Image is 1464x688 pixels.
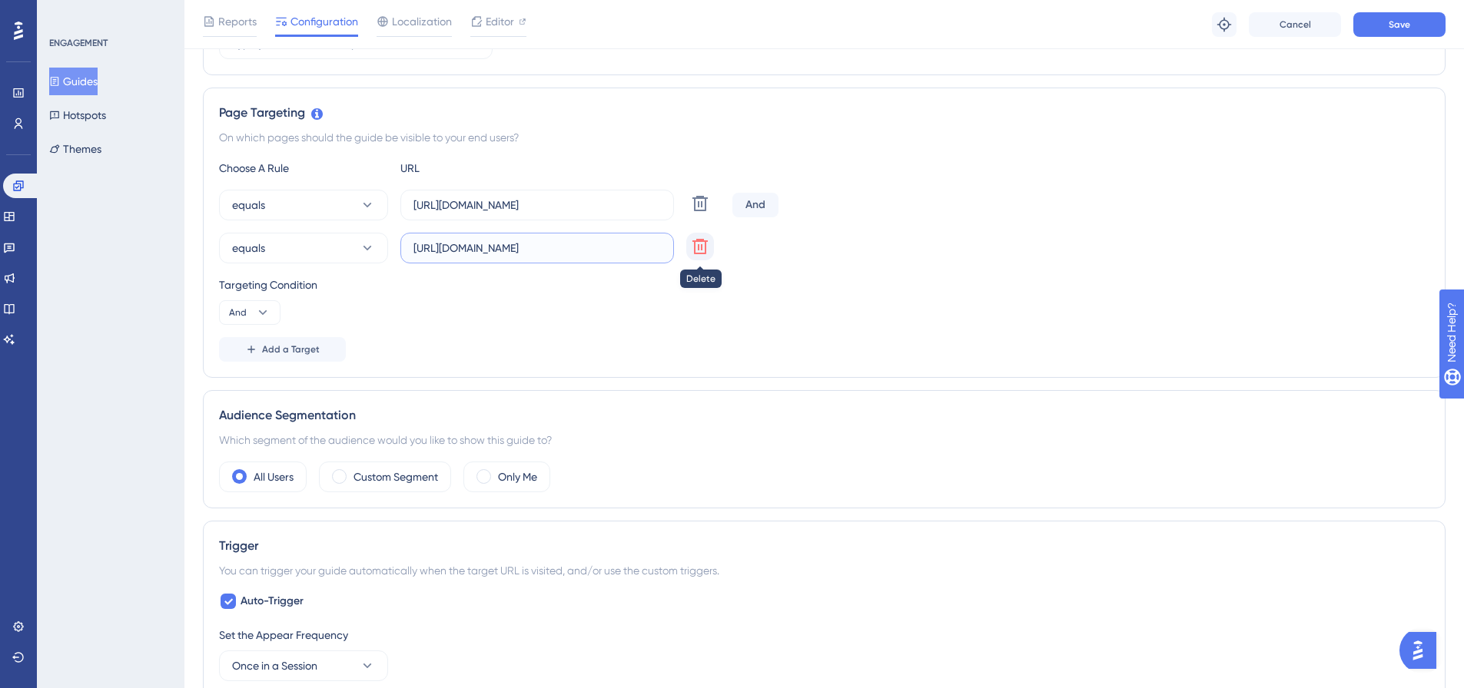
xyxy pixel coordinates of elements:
div: URL [400,159,569,177]
button: Guides [49,68,98,95]
button: Save [1353,12,1446,37]
div: Set the Appear Frequency [219,626,1429,644]
span: Once in a Session [232,657,317,675]
span: Add a Target [262,343,320,356]
span: Configuration [290,12,358,31]
span: Editor [486,12,514,31]
div: ENGAGEMENT [49,37,108,49]
span: Localization [392,12,452,31]
div: On which pages should the guide be visible to your end users? [219,128,1429,147]
input: yourwebsite.com/path [413,197,661,213]
div: Trigger [219,537,1429,555]
div: You can trigger your guide automatically when the target URL is visited, and/or use the custom tr... [219,561,1429,580]
button: Themes [49,135,101,163]
button: equals [219,190,388,220]
input: yourwebsite.com/path [413,240,661,256]
button: equals [219,233,388,263]
div: Page Targeting [219,104,1429,122]
span: Reports [218,12,257,31]
button: And [219,300,281,325]
label: Only Me [498,468,537,486]
div: Choose A Rule [219,159,388,177]
div: Audience Segmentation [219,406,1429,425]
iframe: UserGuiding AI Assistant Launcher [1399,627,1446,673]
button: Cancel [1249,12,1341,37]
span: equals [232,196,265,214]
span: Need Help? [36,4,96,22]
span: equals [232,239,265,257]
button: Add a Target [219,337,346,362]
span: And [229,306,247,319]
label: All Users [254,468,294,486]
span: Auto-Trigger [241,592,304,610]
button: Once in a Session [219,650,388,681]
span: Save [1389,18,1410,31]
div: Which segment of the audience would you like to show this guide to? [219,431,1429,449]
label: Custom Segment [354,468,438,486]
span: Cancel [1280,18,1311,31]
button: Hotspots [49,101,106,129]
div: And [732,193,778,217]
div: Targeting Condition [219,276,1429,294]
